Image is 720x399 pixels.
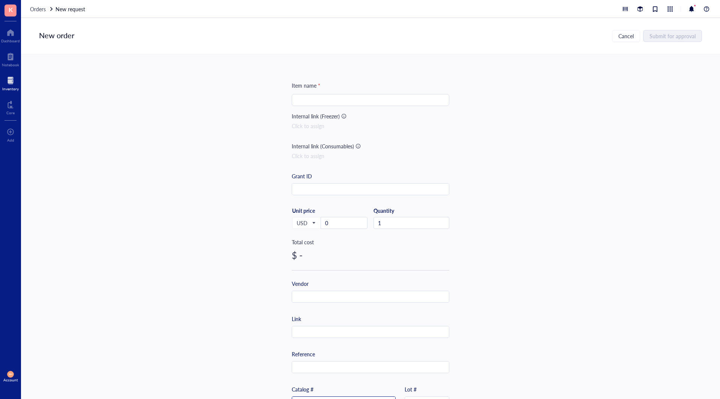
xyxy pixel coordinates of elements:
div: Item name [292,81,320,90]
div: Inventory [2,87,19,91]
div: Add [7,138,14,142]
span: USD [297,220,315,226]
div: Click to assign [292,122,449,130]
div: Total cost [292,238,449,246]
a: Core [6,99,15,115]
div: Quantity [373,207,449,214]
div: Lot # [405,385,417,393]
span: Cancel [618,33,634,39]
div: Internal link (Freezer) [292,112,340,120]
a: Dashboard [1,27,20,43]
div: Unit price [292,207,339,214]
div: Reference [292,350,315,358]
span: DM [9,373,12,375]
div: Grant ID [292,172,312,180]
div: Notebook [2,63,19,67]
span: K [9,5,13,14]
div: Core [6,111,15,115]
a: Inventory [2,75,19,91]
div: Account [3,378,18,382]
div: Link [292,315,301,323]
a: New request [55,5,87,13]
button: Submit for approval [643,30,702,42]
div: Internal link (Consumables) [292,142,354,150]
div: Vendor [292,279,309,288]
span: Orders [30,5,46,13]
div: $ - [292,249,449,261]
a: Orders [30,5,54,13]
div: Click to assign [292,152,449,160]
button: Cancel [612,30,640,42]
a: Notebook [2,51,19,67]
div: New order [39,30,74,42]
div: Dashboard [1,39,20,43]
div: Catalog # [292,385,313,393]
